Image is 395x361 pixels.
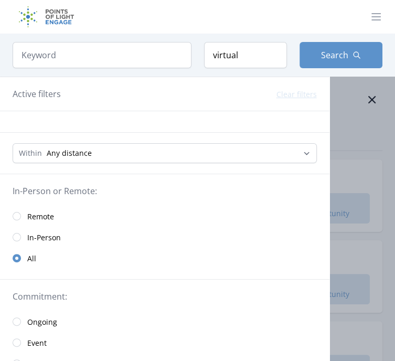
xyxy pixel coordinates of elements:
[27,253,36,264] span: All
[13,42,191,68] input: Keyword
[13,143,317,163] select: Search Radius
[204,42,287,68] input: Location
[27,317,57,327] span: Ongoing
[276,89,317,100] button: Clear filters
[13,88,61,100] h3: Active filters
[13,290,317,303] legend: Commitment:
[13,185,317,197] legend: In-Person or Remote:
[321,49,348,61] span: Search
[27,338,47,348] span: Event
[27,211,54,222] span: Remote
[300,42,382,68] button: Search
[27,232,61,243] span: In-Person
